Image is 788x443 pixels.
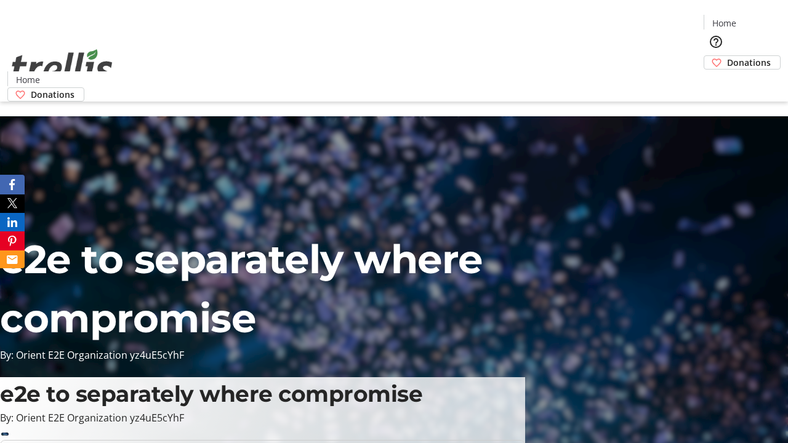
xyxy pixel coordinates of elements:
a: Donations [704,55,781,70]
span: Home [16,73,40,86]
a: Home [704,17,744,30]
span: Home [712,17,736,30]
button: Help [704,30,728,54]
span: Donations [31,88,74,101]
span: Donations [727,56,771,69]
button: Cart [704,70,728,94]
a: Home [8,73,47,86]
img: Orient E2E Organization yz4uE5cYhF's Logo [7,36,117,97]
a: Donations [7,87,84,102]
